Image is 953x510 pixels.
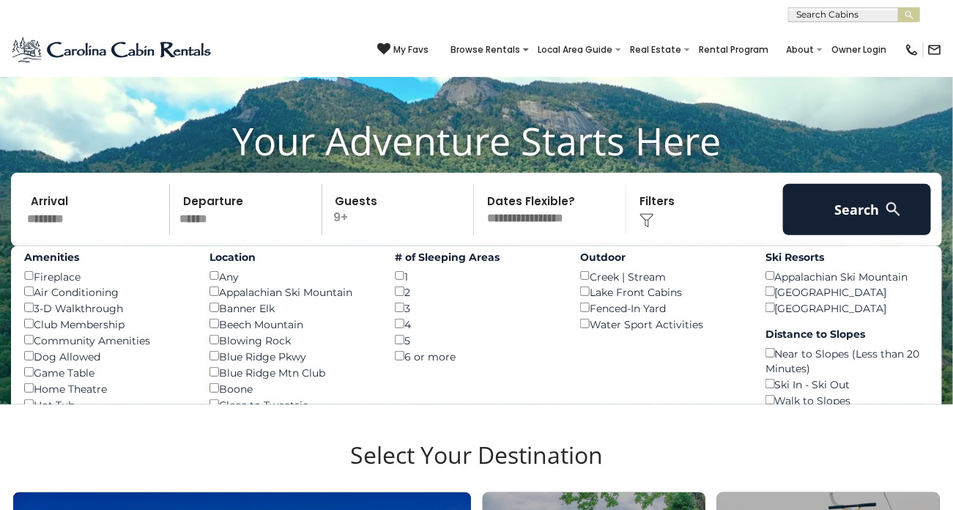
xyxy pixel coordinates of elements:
[24,300,188,316] div: 3-D Walkthrough
[395,300,558,316] div: 3
[765,392,929,408] div: Walk to Slopes
[327,184,474,235] p: 9+
[11,35,214,64] img: Blue-2.png
[209,250,373,265] label: Location
[209,396,373,413] div: Close to Tweetsie
[765,268,929,284] div: Appalachian Ski Mountain
[884,200,902,218] img: search-regular-white.png
[24,332,188,348] div: Community Amenities
[209,364,373,380] div: Blue Ridge Mtn Club
[393,43,429,56] span: My Favs
[580,268,744,284] div: Creek | Stream
[209,316,373,332] div: Beech Mountain
[580,316,744,332] div: Water Sport Activities
[11,118,942,163] h1: Your Adventure Starts Here
[24,364,188,380] div: Game Table
[395,268,558,284] div: 1
[24,348,188,364] div: Dog Allowed
[395,348,558,364] div: 6 or more
[927,42,942,57] img: mail-regular-black.png
[765,327,929,341] label: Distance to Slopes
[24,250,188,265] label: Amenities
[443,40,527,60] a: Browse Rentals
[580,250,744,265] label: Outdoor
[395,250,558,265] label: # of Sleeping Areas
[824,40,894,60] a: Owner Login
[765,284,929,300] div: [GEOGRAPHIC_DATA]
[905,42,919,57] img: phone-regular-black.png
[691,40,776,60] a: Rental Program
[580,284,744,300] div: Lake Front Cabins
[209,300,373,316] div: Banner Elk
[24,268,188,284] div: Fireplace
[395,316,558,332] div: 4
[765,376,929,392] div: Ski In - Ski Out
[395,332,558,348] div: 5
[530,40,620,60] a: Local Area Guide
[639,213,654,228] img: filter--v1.png
[377,42,429,57] a: My Favs
[765,250,929,265] label: Ski Resorts
[209,332,373,348] div: Blowing Rock
[24,396,188,413] div: Hot Tub
[24,316,188,332] div: Club Membership
[209,284,373,300] div: Appalachian Ski Mountain
[783,184,931,235] button: Search
[209,348,373,364] div: Blue Ridge Pkwy
[209,380,373,396] div: Boone
[623,40,689,60] a: Real Estate
[580,300,744,316] div: Fenced-In Yard
[395,284,558,300] div: 2
[765,345,929,376] div: Near to Slopes (Less than 20 Minutes)
[779,40,821,60] a: About
[24,380,188,396] div: Home Theatre
[24,284,188,300] div: Air Conditioning
[765,300,929,316] div: [GEOGRAPHIC_DATA]
[11,441,942,492] h3: Select Your Destination
[209,268,373,284] div: Any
